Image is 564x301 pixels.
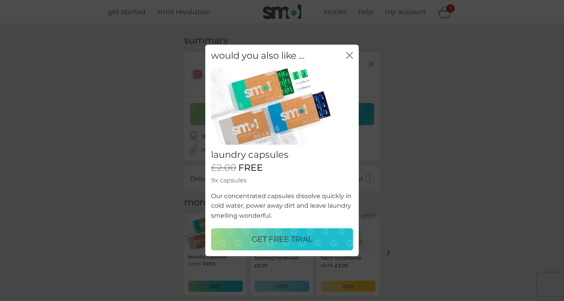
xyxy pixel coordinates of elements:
span: FREE [238,163,263,174]
p: 9x capsules [211,175,353,185]
p: Our concentrated capsules dissolve quickly in cold water, power away dirt and leave laundry smell... [211,191,353,221]
h2: laundry capsules [211,150,353,161]
button: GET FREE TRIAL [211,228,353,251]
span: £2.00 [211,163,236,174]
button: close [346,52,353,60]
p: GET FREE TRIAL [252,233,313,246]
h2: would you also like ... [211,50,305,61]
